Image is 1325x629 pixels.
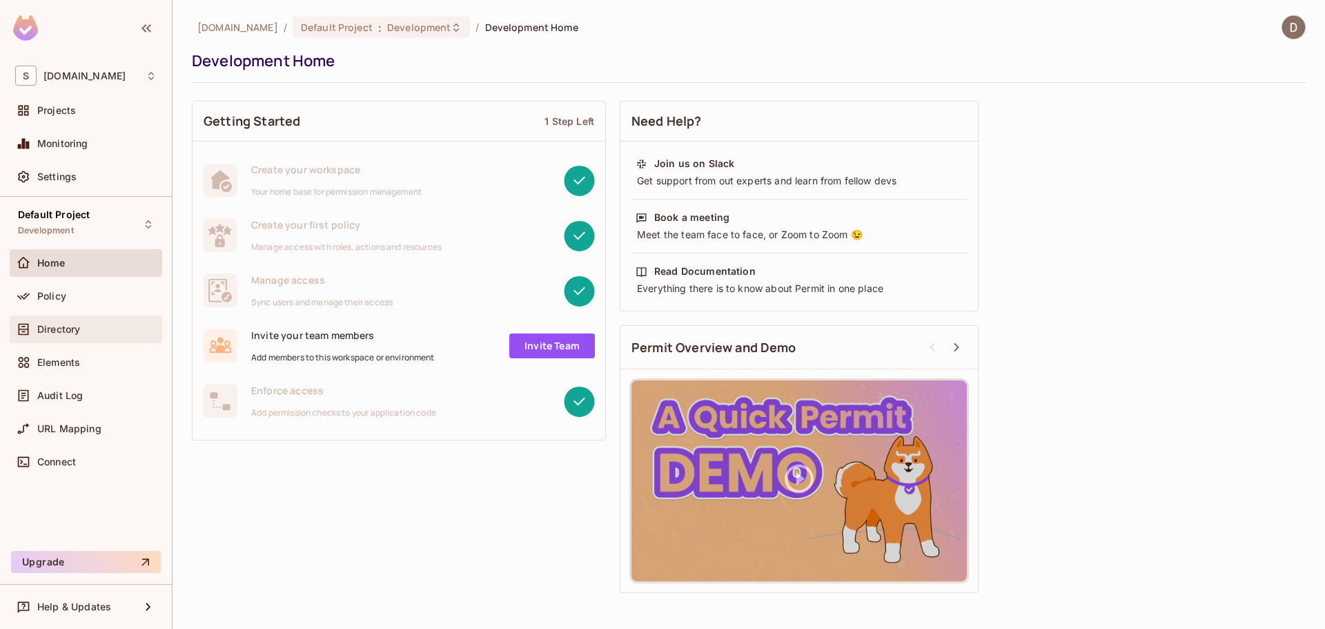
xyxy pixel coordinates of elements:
span: Add permission checks to your application code [251,407,436,418]
button: Upgrade [11,551,161,573]
span: Manage access [251,273,393,287]
span: Directory [37,324,80,335]
span: the active workspace [197,21,278,34]
span: Add members to this workspace or environment [251,352,435,363]
div: Meet the team face to face, or Zoom to Zoom 😉 [636,228,963,242]
span: Create your first policy [251,218,442,231]
span: Connect [37,456,76,467]
span: Workspace: savameta.com [43,70,126,81]
span: Elements [37,357,80,368]
span: Need Help? [631,113,702,130]
div: Get support from out experts and learn from fellow devs [636,174,963,188]
div: 1 Step Left [544,115,594,128]
span: Default Project [301,21,373,34]
span: Projects [37,105,76,116]
div: Join us on Slack [654,157,734,171]
li: / [475,21,479,34]
span: URL Mapping [37,423,101,434]
span: Development [387,21,451,34]
img: Dat Nghiem Quoc [1282,16,1305,39]
li: / [284,21,287,34]
span: Getting Started [204,113,300,130]
span: Sync users and manage their access [251,297,393,308]
img: SReyMgAAAABJRU5ErkJggg== [13,15,38,41]
span: Your home base for permission management [251,186,422,197]
span: Help & Updates [37,601,111,612]
span: Default Project [18,209,90,220]
div: Read Documentation [654,264,756,278]
span: Settings [37,171,77,182]
div: Book a meeting [654,211,729,224]
span: Enforce access [251,384,436,397]
div: Everything there is to know about Permit in one place [636,282,963,296]
span: Permit Overview and Demo [631,339,796,356]
span: Development Home [485,21,578,34]
span: Development [18,225,74,236]
span: Policy [37,291,66,302]
a: Invite Team [509,333,595,358]
span: Audit Log [37,390,83,401]
span: : [377,22,382,33]
span: S [15,66,37,86]
span: Monitoring [37,138,88,149]
span: Invite your team members [251,329,435,342]
div: Development Home [192,50,1299,71]
span: Create your workspace [251,163,422,176]
span: Manage access with roles, actions and resources [251,242,442,253]
span: Home [37,258,66,269]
